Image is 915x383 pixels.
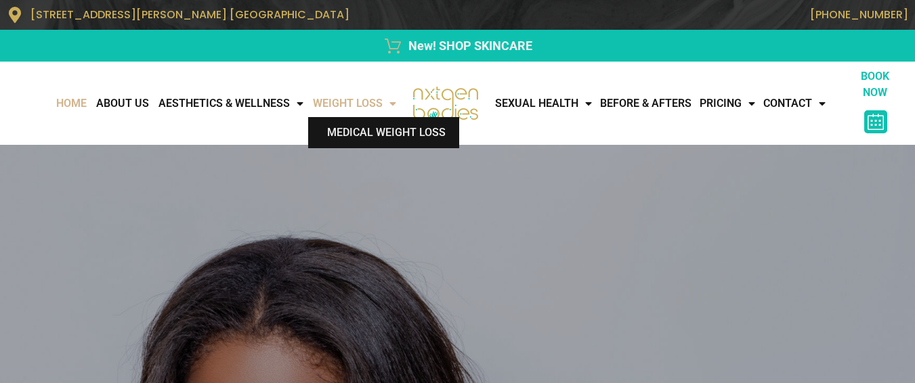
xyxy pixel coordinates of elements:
[30,7,349,22] span: [STREET_ADDRESS][PERSON_NAME] [GEOGRAPHIC_DATA]
[465,8,909,21] p: [PHONE_NUMBER]
[154,90,308,117] a: AESTHETICS & WELLNESS
[308,117,459,148] ul: WEIGHT LOSS
[491,90,849,117] nav: Menu
[759,90,830,117] a: CONTACT
[7,37,908,55] a: New! SHOP SKINCARE
[491,90,596,117] a: Sexual Health
[91,90,154,117] a: About Us
[7,90,401,117] nav: Menu
[849,68,902,101] p: BOOK NOW
[696,90,759,117] a: Pricing
[308,117,459,148] a: Medical Weight Loss
[405,37,532,55] span: New! SHOP SKINCARE
[308,90,401,117] a: WEIGHT LOSS
[596,90,696,117] a: Before & Afters
[51,90,91,117] a: Home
